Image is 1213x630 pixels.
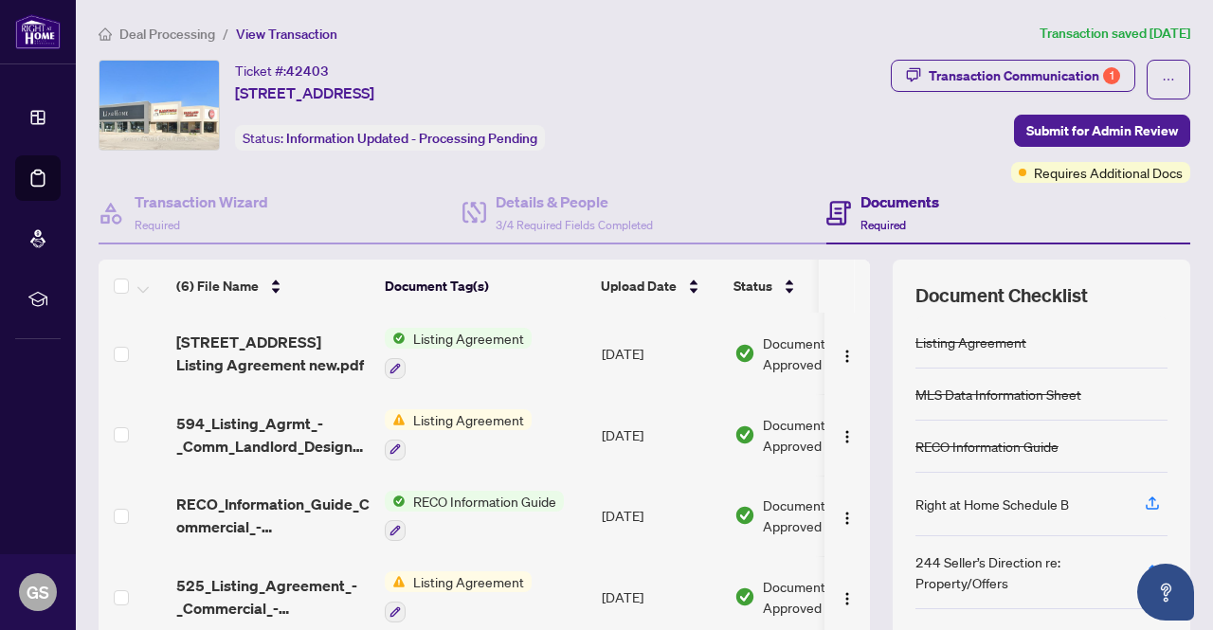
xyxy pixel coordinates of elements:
[915,332,1026,352] div: Listing Agreement
[176,493,370,538] span: RECO_Information_Guide_Commercial_-_RECO_Forms_-_PropTx-OREA_2025-07-16_23_56_04.pdf
[929,61,1120,91] div: Transaction Communication
[135,190,268,213] h4: Transaction Wizard
[385,491,406,512] img: Status Icon
[385,328,532,379] button: Status IconListing Agreement
[601,276,677,297] span: Upload Date
[763,495,880,536] span: Document Approved
[832,582,862,612] button: Logo
[915,551,1122,593] div: 244 Seller’s Direction re: Property/Offers
[832,338,862,369] button: Logo
[1162,73,1175,86] span: ellipsis
[385,491,564,542] button: Status IconRECO Information Guide
[496,218,653,232] span: 3/4 Required Fields Completed
[176,276,259,297] span: (6) File Name
[840,591,855,606] img: Logo
[235,60,329,81] div: Ticket #:
[840,429,855,444] img: Logo
[1103,67,1120,84] div: 1
[860,190,939,213] h4: Documents
[176,412,370,458] span: 594_Listing_Agrmt_-_Comm_Landlord_Designated_Rep_Agrmt_Auth_to_Offer_for_Lease_-_PropTx-[PERSON_N...
[176,331,370,376] span: [STREET_ADDRESS] Listing Agreement new.pdf
[235,81,374,104] span: [STREET_ADDRESS]
[496,190,653,213] h4: Details & People
[236,26,337,43] span: View Transaction
[406,409,532,430] span: Listing Agreement
[594,476,727,557] td: [DATE]
[169,260,377,313] th: (6) File Name
[891,60,1135,92] button: Transaction Communication1
[734,424,755,445] img: Document Status
[763,333,880,374] span: Document Approved
[385,571,406,592] img: Status Icon
[377,260,593,313] th: Document Tag(s)
[860,218,906,232] span: Required
[840,511,855,526] img: Logo
[1026,116,1178,146] span: Submit for Admin Review
[406,328,532,349] span: Listing Agreement
[406,491,564,512] span: RECO Information Guide
[840,349,855,364] img: Logo
[832,420,862,450] button: Logo
[286,63,329,80] span: 42403
[1137,564,1194,621] button: Open asap
[176,574,370,620] span: 525_Listing_Agreement_-_Commercial_-_Landlord_Rep_Agreement_-_Authority_to_Offer_Lease_-_PropTx-[...
[385,409,406,430] img: Status Icon
[27,579,49,605] span: GS
[733,276,772,297] span: Status
[15,14,61,49] img: logo
[1014,115,1190,147] button: Submit for Admin Review
[100,61,219,150] img: IMG-W12258228_1.jpg
[763,576,880,618] span: Document Approved
[594,394,727,476] td: [DATE]
[99,27,112,41] span: home
[734,586,755,607] img: Document Status
[286,130,537,147] span: Information Updated - Processing Pending
[119,26,215,43] span: Deal Processing
[734,343,755,364] img: Document Status
[385,571,532,622] button: Status IconListing Agreement
[915,282,1088,309] span: Document Checklist
[726,260,887,313] th: Status
[385,409,532,460] button: Status IconListing Agreement
[223,23,228,45] li: /
[915,436,1059,457] div: RECO Information Guide
[1034,162,1183,183] span: Requires Additional Docs
[915,384,1081,405] div: MLS Data Information Sheet
[763,414,880,456] span: Document Approved
[1040,23,1190,45] article: Transaction saved [DATE]
[406,571,532,592] span: Listing Agreement
[385,328,406,349] img: Status Icon
[594,313,727,394] td: [DATE]
[734,505,755,526] img: Document Status
[235,125,545,151] div: Status:
[915,494,1069,514] div: Right at Home Schedule B
[593,260,726,313] th: Upload Date
[135,218,180,232] span: Required
[832,500,862,531] button: Logo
